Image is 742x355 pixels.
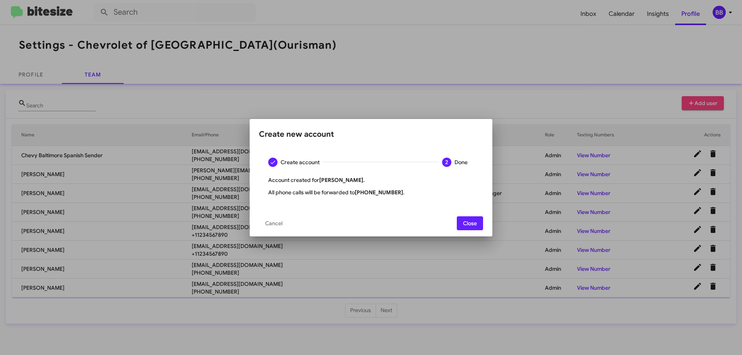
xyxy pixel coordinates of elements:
[319,177,363,183] b: [PERSON_NAME]
[457,216,483,230] button: Close
[463,216,477,230] span: Close
[265,216,283,230] span: Cancel
[268,176,474,184] p: Account created for .
[355,189,403,196] b: [PHONE_NUMBER]
[268,189,474,196] p: All phone calls will be forwarded to .
[259,128,483,141] div: Create new account
[259,216,289,230] button: Cancel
